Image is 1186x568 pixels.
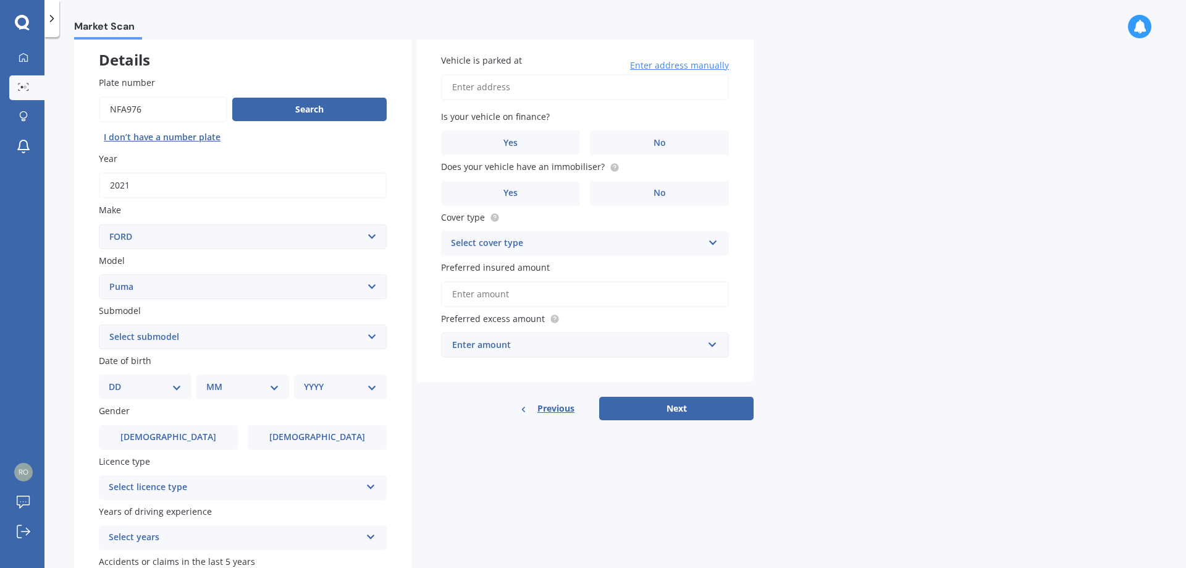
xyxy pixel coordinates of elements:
[441,281,729,307] input: Enter amount
[441,74,729,100] input: Enter address
[120,432,216,443] span: [DEMOGRAPHIC_DATA]
[74,29,411,66] div: Details
[503,188,518,198] span: Yes
[441,211,485,223] span: Cover type
[654,188,666,198] span: No
[109,480,361,495] div: Select licence type
[599,397,754,420] button: Next
[99,405,130,417] span: Gender
[441,111,550,122] span: Is your vehicle on finance?
[99,127,225,147] button: I don’t have a number plate
[99,172,387,198] input: YYYY
[441,161,605,173] span: Does your vehicle have an immobiliser?
[630,59,729,72] span: Enter address manually
[441,313,545,324] span: Preferred excess amount
[109,530,361,545] div: Select years
[99,96,227,122] input: Enter plate number
[452,338,703,352] div: Enter amount
[99,355,151,367] span: Date of birth
[99,305,141,316] span: Submodel
[537,399,574,418] span: Previous
[99,77,155,88] span: Plate number
[503,138,518,148] span: Yes
[99,456,150,467] span: Licence type
[99,556,255,567] span: Accidents or claims in the last 5 years
[99,255,125,266] span: Model
[451,236,703,251] div: Select cover type
[99,153,117,164] span: Year
[99,205,121,216] span: Make
[654,138,666,148] span: No
[74,20,142,37] span: Market Scan
[14,463,33,481] img: b37341b28ae0f7bf240c7e114c8f5b8c
[441,261,550,273] span: Preferred insured amount
[99,506,212,517] span: Years of driving experience
[232,98,387,121] button: Search
[269,432,365,443] span: [DEMOGRAPHIC_DATA]
[441,54,522,66] span: Vehicle is parked at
